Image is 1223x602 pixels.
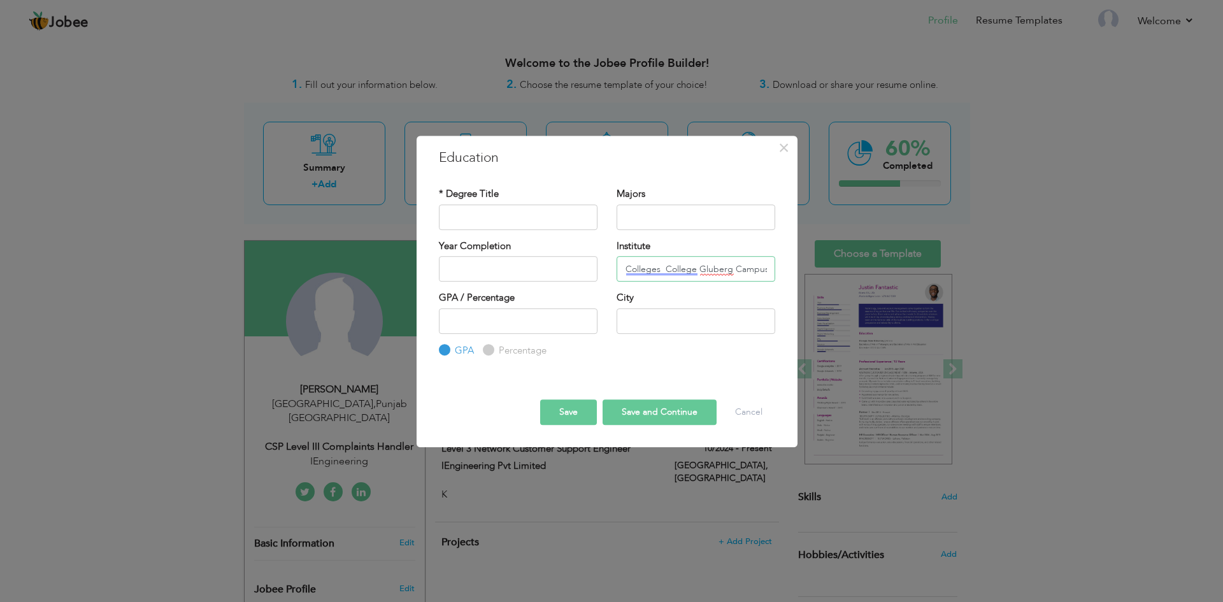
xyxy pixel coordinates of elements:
[452,344,474,357] label: GPA
[617,291,634,305] label: City
[439,240,511,253] label: Year Completion
[439,187,499,201] label: * Degree Title
[617,187,645,201] label: Majors
[603,399,717,425] button: Save and Continue
[439,148,775,168] h3: Education
[540,399,597,425] button: Save
[617,240,650,253] label: Institute
[778,136,789,159] span: ×
[722,399,775,425] button: Cancel
[496,344,547,357] label: Percentage
[439,291,515,305] label: GPA / Percentage
[774,138,794,158] button: Close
